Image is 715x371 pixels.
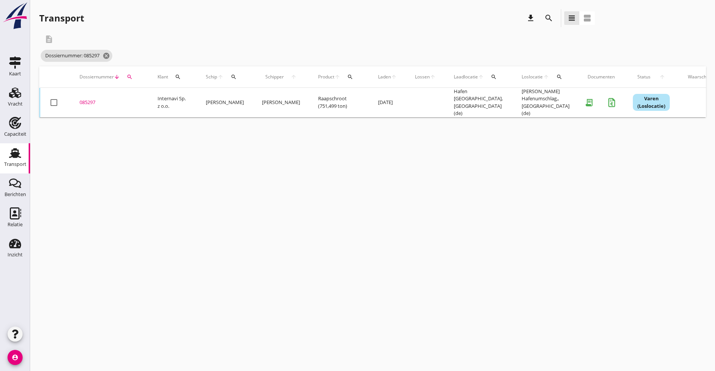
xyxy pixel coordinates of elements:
div: Documenten [588,74,615,80]
i: arrow_upward [478,74,484,80]
i: search [231,74,237,80]
i: arrow_downward [114,74,120,80]
div: Transport [4,162,26,167]
td: [PERSON_NAME] [197,88,253,117]
i: receipt_long [582,95,597,110]
span: Status [633,74,655,80]
img: logo-small.a267ee39.svg [2,2,29,30]
span: Dossiernummer: 085297 [41,50,112,62]
div: Relatie [8,222,23,227]
td: [PERSON_NAME] [253,88,309,117]
div: Vracht [8,101,23,106]
i: search [491,74,497,80]
td: [DATE] [369,88,406,117]
span: Lossen [415,74,430,80]
i: arrow_upward [655,74,670,80]
i: view_agenda [583,14,592,23]
i: cancel [103,52,110,60]
td: Raapschroot (751,499 ton) [309,88,369,117]
div: Klant [158,68,188,86]
div: Transport [39,12,84,24]
i: arrow_upward [287,74,300,80]
i: search [127,74,133,80]
td: [PERSON_NAME] Hafenumschlag,, [GEOGRAPHIC_DATA] (de) [513,88,579,117]
span: Dossiernummer [80,74,114,80]
span: Product [318,74,334,80]
i: arrow_upward [430,74,436,80]
i: arrow_upward [217,74,224,80]
td: Hafen [GEOGRAPHIC_DATA], [GEOGRAPHIC_DATA] (de) [445,88,513,117]
i: search [556,74,562,80]
i: arrow_upward [334,74,340,80]
span: Schipper [262,74,287,80]
i: arrow_upward [543,74,550,80]
span: Loslocatie [522,74,543,80]
div: Kaart [9,71,21,76]
i: arrow_upward [391,74,397,80]
div: Capaciteit [4,132,26,136]
div: Varen (Loslocatie) [633,94,670,111]
i: account_circle [8,350,23,365]
span: Schip [206,74,217,80]
i: search [544,14,553,23]
div: 085297 [80,99,139,106]
td: Internavi Sp. z o.o. [149,88,197,117]
span: Laadlocatie [454,74,478,80]
span: Laden [378,74,391,80]
i: search [175,74,181,80]
div: Inzicht [8,252,23,257]
i: download [526,14,535,23]
i: search [347,74,353,80]
div: Berichten [5,192,26,197]
i: view_headline [567,14,576,23]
